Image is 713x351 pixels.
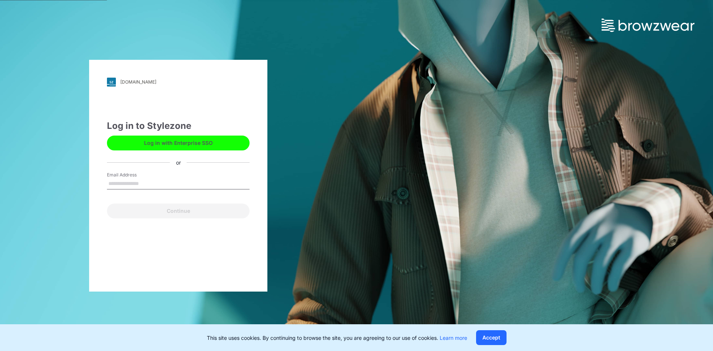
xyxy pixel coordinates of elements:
[107,119,250,133] div: Log in to Stylezone
[440,335,467,341] a: Learn more
[170,159,187,166] div: or
[107,78,116,87] img: svg+xml;base64,PHN2ZyB3aWR0aD0iMjgiIGhlaWdodD0iMjgiIHZpZXdCb3g9IjAgMCAyOCAyOCIgZmlsbD0ibm9uZSIgeG...
[107,78,250,87] a: [DOMAIN_NAME]
[207,334,467,342] p: This site uses cookies. By continuing to browse the site, you are agreeing to our use of cookies.
[602,19,694,32] img: browzwear-logo.73288ffb.svg
[107,172,159,178] label: Email Address
[120,79,156,85] div: [DOMAIN_NAME]
[107,136,250,150] button: Log in with Enterprise SSO
[476,330,507,345] button: Accept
